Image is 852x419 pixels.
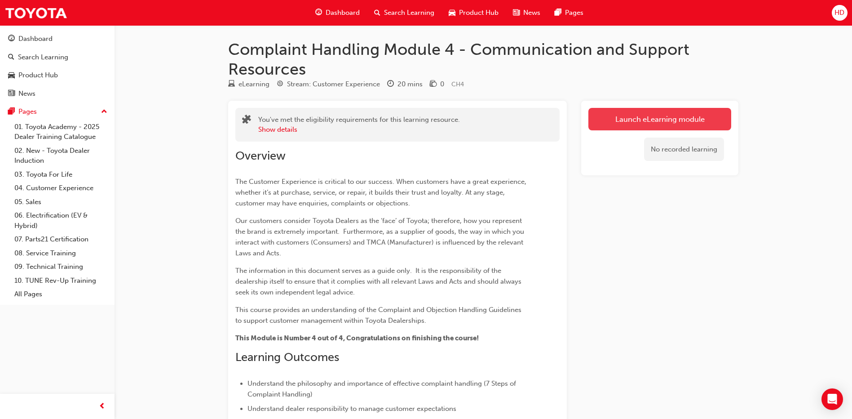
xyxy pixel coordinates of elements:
[11,120,111,144] a: 01. Toyota Academy - 2025 Dealer Training Catalogue
[258,125,297,135] button: Show details
[555,7,561,18] span: pages-icon
[11,246,111,260] a: 08. Service Training
[18,34,53,44] div: Dashboard
[287,79,380,89] div: Stream: Customer Experience
[4,103,111,120] button: Pages
[367,4,441,22] a: search-iconSearch Learning
[834,8,844,18] span: HD
[11,144,111,168] a: 02. New - Toyota Dealer Induction
[228,40,738,79] h1: Complaint Handling Module 4 - Communication and Support Resources
[513,7,520,18] span: news-icon
[228,79,269,90] div: Type
[326,8,360,18] span: Dashboard
[258,115,460,135] div: You've met the eligibility requirements for this learning resource.
[235,178,528,207] span: The Customer Experience is critical to our success. When customers have a great experience, wheth...
[315,7,322,18] span: guage-icon
[441,4,506,22] a: car-iconProduct Hub
[4,3,67,23] img: Trak
[449,7,455,18] span: car-icon
[235,306,523,325] span: This course provides an understanding of the Complaint and Objection Handling Guidelines to suppo...
[374,7,380,18] span: search-icon
[308,4,367,22] a: guage-iconDashboard
[235,334,479,342] span: This Module is Number 4 out of 4, Congratulations on finishing the course!
[8,108,15,116] span: pages-icon
[11,232,111,246] a: 07. Parts21 Certification
[242,116,251,126] span: puzzle-icon
[235,217,526,257] span: Our customers consider Toyota Dealers as the ‘face’ of Toyota; therefore, how you represent the b...
[11,181,111,195] a: 04. Customer Experience
[11,287,111,301] a: All Pages
[238,79,269,89] div: eLearning
[430,80,437,89] span: money-icon
[459,8,499,18] span: Product Hub
[523,8,540,18] span: News
[588,108,731,130] a: Launch eLearning module
[277,79,380,90] div: Stream
[8,90,15,98] span: news-icon
[247,379,518,398] span: Understand the philosophy and importance of effective complaint handling (7 Steps of Complaint Ha...
[4,85,111,102] a: News
[384,8,434,18] span: Search Learning
[11,195,111,209] a: 05. Sales
[11,209,111,232] a: 06. Electrification (EV & Hybrid)
[451,80,464,88] span: Learning resource code
[277,80,283,89] span: target-icon
[18,52,68,62] div: Search Learning
[99,401,106,412] span: prev-icon
[11,274,111,288] a: 10. TUNE Rev-Up Training
[832,5,848,21] button: HD
[8,71,15,80] span: car-icon
[644,138,724,161] div: No recorded learning
[8,53,14,62] span: search-icon
[235,267,523,296] span: The information in this document serves as a guide only. It is the responsibility of the dealersh...
[565,8,583,18] span: Pages
[387,80,394,89] span: clock-icon
[4,49,111,66] a: Search Learning
[4,67,111,84] a: Product Hub
[440,79,444,89] div: 0
[235,149,286,163] span: Overview
[18,89,35,99] div: News
[228,80,235,89] span: learningResourceType_ELEARNING-icon
[8,35,15,43] span: guage-icon
[821,388,843,410] div: Open Intercom Messenger
[11,168,111,182] a: 03. Toyota For Life
[4,29,111,103] button: DashboardSearch LearningProduct HubNews
[506,4,547,22] a: news-iconNews
[11,260,111,274] a: 09. Technical Training
[235,350,339,364] span: Learning Outcomes
[18,107,37,117] div: Pages
[397,79,423,89] div: 20 mins
[18,70,58,80] div: Product Hub
[247,405,456,413] span: Understand dealer responsibility to manage customer expectations
[387,79,423,90] div: Duration
[101,106,107,118] span: up-icon
[430,79,444,90] div: Price
[547,4,591,22] a: pages-iconPages
[4,31,111,47] a: Dashboard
